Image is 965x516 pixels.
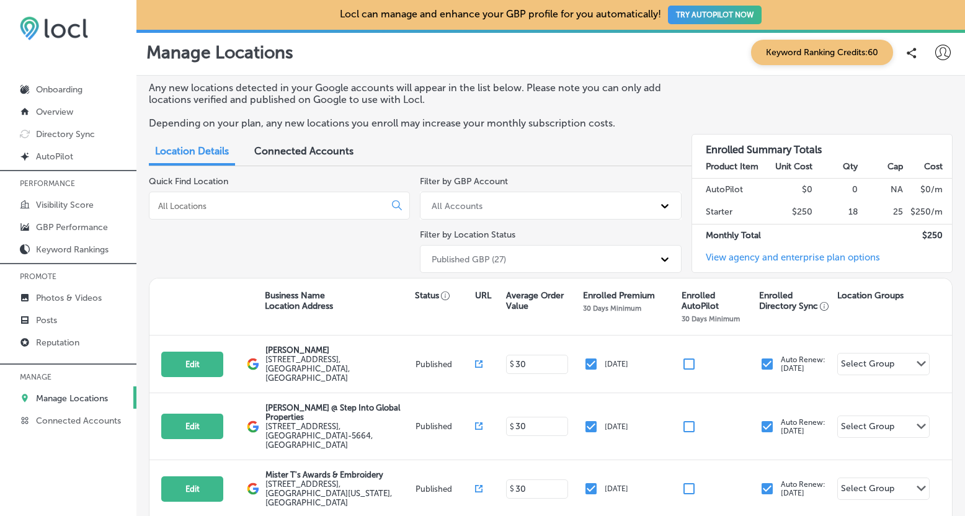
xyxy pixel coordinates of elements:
[605,360,628,368] p: [DATE]
[432,200,482,211] div: All Accounts
[265,422,412,450] label: [STREET_ADDRESS] , [GEOGRAPHIC_DATA]-5664, [GEOGRAPHIC_DATA]
[254,145,354,157] span: Connected Accounts
[36,151,73,162] p: AutoPilot
[858,178,904,201] td: NA
[155,145,229,157] span: Location Details
[841,421,894,435] div: Select Group
[841,358,894,373] div: Select Group
[36,393,108,404] p: Manage Locations
[416,360,476,369] p: Published
[265,403,412,422] p: [PERSON_NAME] @ Step Into Global Properties
[247,358,259,370] img: logo
[510,360,514,368] p: $
[247,483,259,495] img: logo
[36,129,95,140] p: Directory Sync
[583,290,655,301] p: Enrolled Premium
[858,201,904,224] td: 25
[36,244,109,255] p: Keyword Rankings
[751,40,893,65] span: Keyword Ranking Credits: 60
[706,161,758,172] strong: Product Item
[904,178,952,201] td: $ 0 /m
[692,224,768,247] td: Monthly Total
[605,484,628,493] p: [DATE]
[416,422,476,431] p: Published
[265,470,412,479] p: Mister T's Awards & Embroidery
[157,200,382,211] input: All Locations
[36,84,82,95] p: Onboarding
[768,156,813,179] th: Unit Cost
[759,290,831,311] p: Enrolled Directory Sync
[149,117,671,129] p: Depending on your plan, any new locations you enroll may increase your monthly subscription costs.
[161,414,223,439] button: Edit
[858,156,904,179] th: Cap
[692,178,768,201] td: AutoPilot
[682,314,740,323] p: 30 Days Minimum
[36,337,79,348] p: Reputation
[149,82,671,105] p: Any new locations detected in your Google accounts will appear in the list below. Please note you...
[36,416,121,426] p: Connected Accounts
[265,345,412,355] p: [PERSON_NAME]
[605,422,628,431] p: [DATE]
[36,107,73,117] p: Overview
[506,290,577,311] p: Average Order Value
[36,293,102,303] p: Photos & Videos
[781,480,825,497] p: Auto Renew: [DATE]
[781,418,825,435] p: Auto Renew: [DATE]
[265,355,412,383] label: [STREET_ADDRESS] , [GEOGRAPHIC_DATA], [GEOGRAPHIC_DATA]
[904,156,952,179] th: Cost
[904,224,952,247] td: $ 250
[161,476,223,502] button: Edit
[247,420,259,433] img: logo
[781,355,825,373] p: Auto Renew: [DATE]
[432,254,506,264] div: Published GBP (27)
[682,290,754,311] p: Enrolled AutoPilot
[265,290,333,311] p: Business Name Location Address
[36,222,108,233] p: GBP Performance
[837,290,904,301] p: Location Groups
[415,290,475,301] p: Status
[161,352,223,377] button: Edit
[813,178,858,201] td: 0
[265,479,412,507] label: [STREET_ADDRESS] , [GEOGRAPHIC_DATA][US_STATE], [GEOGRAPHIC_DATA]
[583,304,641,313] p: 30 Days Minimum
[475,290,491,301] p: URL
[904,201,952,224] td: $ 250 /m
[841,483,894,497] div: Select Group
[149,176,228,187] label: Quick Find Location
[416,484,476,494] p: Published
[36,200,94,210] p: Visibility Score
[146,42,293,63] p: Manage Locations
[420,176,508,187] label: Filter by GBP Account
[768,178,813,201] td: $0
[668,6,762,24] button: TRY AUTOPILOT NOW
[692,135,952,156] h3: Enrolled Summary Totals
[510,422,514,431] p: $
[510,484,514,493] p: $
[420,229,515,240] label: Filter by Location Status
[692,201,768,224] td: Starter
[692,252,880,272] a: View agency and enterprise plan options
[768,201,813,224] td: $250
[36,315,57,326] p: Posts
[20,16,88,40] img: 6efc1275baa40be7c98c3b36c6bfde44.png
[813,201,858,224] td: 18
[813,156,858,179] th: Qty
